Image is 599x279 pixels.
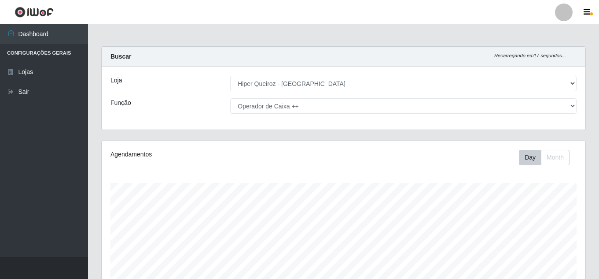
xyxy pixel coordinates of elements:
[541,150,570,165] button: Month
[15,7,54,18] img: CoreUI Logo
[519,150,570,165] div: First group
[110,53,131,60] strong: Buscar
[519,150,541,165] button: Day
[519,150,577,165] div: Toolbar with button groups
[110,76,122,85] label: Loja
[494,53,566,58] i: Recarregando em 17 segundos...
[110,98,131,108] label: Função
[110,150,297,159] div: Agendamentos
